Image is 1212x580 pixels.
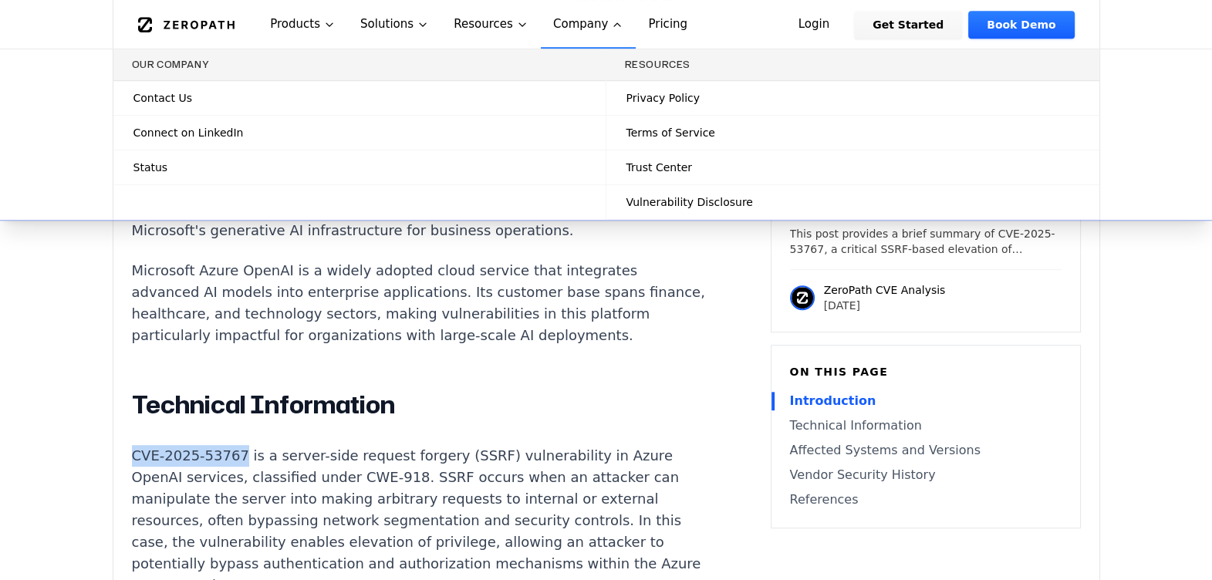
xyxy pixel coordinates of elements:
[626,90,700,106] span: Privacy Policy
[780,11,849,39] a: Login
[113,150,606,184] a: Status
[790,491,1062,509] a: References
[968,11,1074,39] a: Book Demo
[824,282,946,298] p: ZeroPath CVE Analysis
[132,389,706,420] h2: Technical Information
[133,90,192,106] span: Contact Us
[824,298,946,313] p: [DATE]
[113,81,606,115] a: Contact Us
[606,116,1099,150] a: Terms of Service
[606,81,1099,115] a: Privacy Policy
[626,194,753,210] span: Vulnerability Disclosure
[790,392,1062,410] a: Introduction
[626,125,715,140] span: Terms of Service
[854,11,962,39] a: Get Started
[790,466,1062,484] a: Vendor Security History
[113,116,606,150] a: Connect on LinkedIn
[626,160,692,175] span: Trust Center
[132,59,587,71] h3: Our Company
[790,364,1062,379] h6: On this page
[133,160,168,175] span: Status
[133,125,244,140] span: Connect on LinkedIn
[790,285,815,310] img: ZeroPath CVE Analysis
[790,226,1062,257] p: This post provides a brief summary of CVE-2025-53767, a critical SSRF-based elevation of privileg...
[606,185,1099,219] a: Vulnerability Disclosure
[606,150,1099,184] a: Trust Center
[132,260,706,346] p: Microsoft Azure OpenAI is a widely adopted cloud service that integrates advanced AI models into ...
[790,416,1062,435] a: Technical Information
[790,441,1062,460] a: Affected Systems and Versions
[625,59,1081,71] h3: Resources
